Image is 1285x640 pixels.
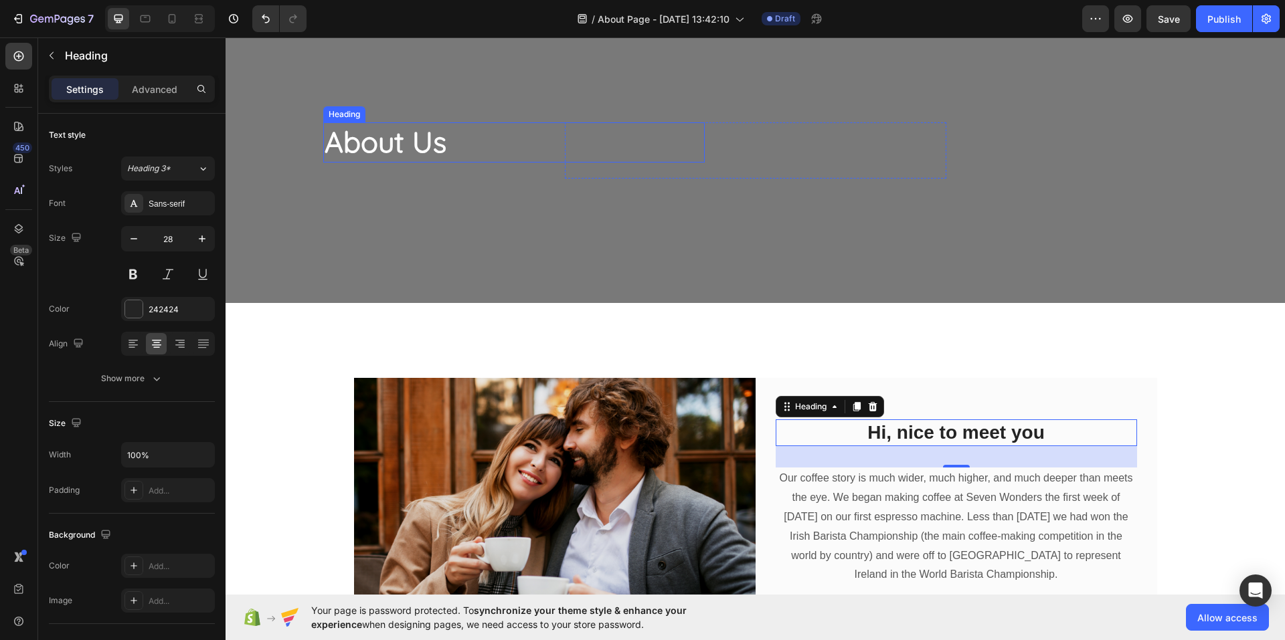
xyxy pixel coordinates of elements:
[49,526,114,544] div: Background
[132,82,177,96] p: Advanced
[49,229,84,247] div: Size
[122,443,214,467] input: Auto
[49,415,84,433] div: Size
[598,12,730,26] span: About Page - [DATE] 13:42:10
[66,82,104,96] p: Settings
[88,11,94,27] p: 7
[49,163,72,175] div: Styles
[49,560,70,572] div: Color
[592,12,595,26] span: /
[1196,5,1252,32] button: Publish
[65,47,209,64] p: Heading
[551,383,910,407] p: Hi, nice to meet you
[49,484,80,496] div: Padding
[1239,574,1272,607] div: Open Intercom Messenger
[1158,13,1180,25] span: Save
[149,560,211,572] div: Add...
[121,156,215,181] button: Heading 3*
[49,129,86,141] div: Text style
[226,37,1285,595] iframe: Design area
[49,303,70,315] div: Color
[127,163,171,175] span: Heading 3*
[10,245,32,255] div: Beta
[49,335,86,353] div: Align
[13,142,32,153] div: 450
[149,485,211,497] div: Add...
[311,603,739,631] span: Your page is password protected. To when designing pages, we need access to your store password.
[49,366,215,391] button: Show more
[49,197,66,209] div: Font
[567,363,604,375] div: Heading
[149,198,211,210] div: Sans-serif
[252,5,307,32] div: Undo/Redo
[149,304,211,316] div: 242424
[1146,5,1191,32] button: Save
[49,449,71,461] div: Width
[49,595,72,607] div: Image
[311,605,687,630] span: synchronize your theme style & enhance your experience
[1186,604,1269,631] button: Allow access
[5,5,100,32] button: 7
[551,431,910,547] p: Our coffee story is much wider, much higher, and much deeper than meets the eye. We began making ...
[101,372,163,385] div: Show more
[1197,611,1258,625] span: Allow access
[1207,12,1241,26] div: Publish
[775,13,795,25] span: Draft
[149,595,211,607] div: Add...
